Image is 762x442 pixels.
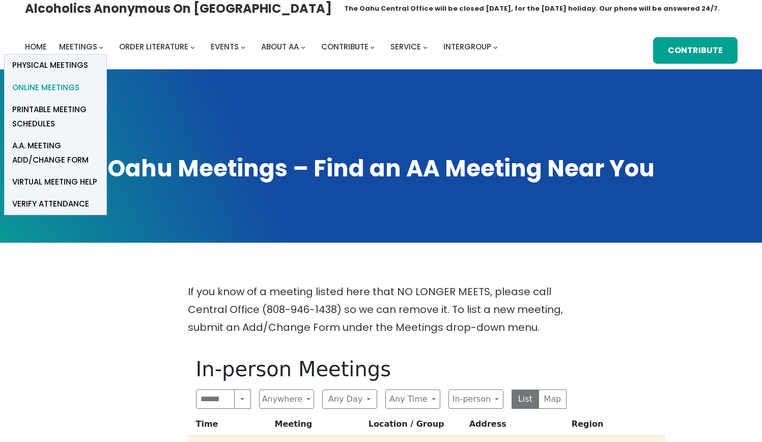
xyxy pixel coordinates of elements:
[423,44,428,49] button: Service submenu
[196,389,235,409] input: Search
[512,389,540,409] button: List
[5,55,106,76] a: Physical Meetings
[385,389,440,409] button: Any Time
[271,417,364,436] th: Meeting
[5,171,106,193] a: Virtual Meeting Help
[261,40,299,54] a: About AA
[364,417,465,436] th: Location / Group
[344,4,720,14] h1: The Oahu Central Office will be closed [DATE], for the [DATE] holiday. Our phone will be answered...
[12,81,79,95] span: Online Meetings
[653,37,737,64] a: Contribute
[493,44,498,49] button: Intergroup submenu
[188,283,575,336] p: If you know of a meeting listed here that NO LONGER MEETS, please call Central Office (808-946-14...
[188,417,271,436] th: Time
[390,41,421,52] span: Service
[301,44,305,49] button: About AA submenu
[259,389,314,409] button: Anywhere
[568,417,665,436] th: Region
[25,40,47,54] a: Home
[448,389,503,409] button: In-person
[5,135,106,171] a: A.A. Meeting Add/Change Form
[211,41,239,52] span: Events
[99,44,103,49] button: Meetings submenu
[119,41,188,52] span: Order Literature
[12,139,99,167] span: A.A. Meeting Add/Change Form
[25,153,738,184] h1: Oahu Meetings – Find an AA Meeting Near You
[12,58,88,72] span: Physical Meetings
[443,40,491,54] a: Intergroup
[5,193,106,215] a: verify attendance
[25,40,501,54] nav: Intergroup
[465,417,568,436] th: Address
[321,40,369,54] a: Contribute
[190,44,195,49] button: Order Literature submenu
[25,41,47,52] span: Home
[196,357,567,381] h1: In-person Meetings
[5,76,106,98] a: Online Meetings
[5,98,106,135] a: Printable Meeting Schedules
[321,41,369,52] span: Contribute
[443,41,491,52] span: Intergroup
[322,389,377,409] button: Any Day
[241,44,245,49] button: Events submenu
[261,41,299,52] span: About AA
[59,40,97,54] a: Meetings
[12,175,97,189] span: Virtual Meeting Help
[211,40,239,54] a: Events
[390,40,421,54] a: Service
[234,389,250,409] button: Search
[370,44,375,49] button: Contribute submenu
[12,197,89,211] span: verify attendance
[12,102,99,131] span: Printable Meeting Schedules
[59,41,97,52] span: Meetings
[539,389,567,409] button: Map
